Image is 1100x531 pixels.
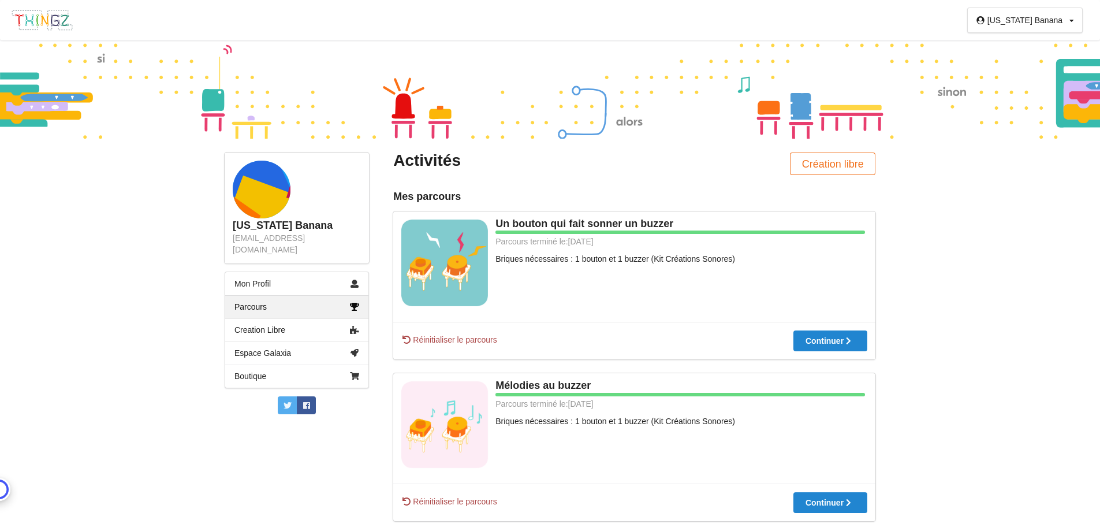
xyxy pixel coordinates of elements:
[793,331,867,351] button: Continuer
[233,232,361,255] div: [EMAIL_ADDRESS][DOMAIN_NAME]
[401,415,867,427] div: Briques nécessaires : 1 bouton et 1 buzzer (Kit Créations Sonores)
[401,236,865,247] div: Parcours terminé le: [DATE]
[987,16,1062,24] div: [US_STATE] Banana
[401,217,867,231] div: Un bouton qui fait sonner un buzzer
[225,365,368,388] a: Boutique
[401,398,865,410] div: Parcours terminé le: [DATE]
[225,295,368,318] a: Parcours
[401,381,488,468] img: vignette+buzzer+note.png
[393,150,626,171] div: Activités
[393,190,875,203] div: Mes parcours
[11,9,73,31] img: thingz_logo.png
[793,492,867,513] button: Continuer
[225,318,368,341] a: Creation Libre
[401,379,867,392] div: Mélodies au buzzer
[790,153,875,175] button: Création libre
[401,496,497,507] span: Réinitialiser le parcours
[401,334,497,346] span: Réinitialiser le parcours
[225,341,368,365] a: Espace Galaxia
[401,253,867,265] div: Briques nécessaires : 1 bouton et 1 buzzer (Kit Créations Sonores)
[225,272,368,295] a: Mon Profil
[806,499,855,507] div: Continuer
[401,220,488,306] img: vignettes_ve.jpg
[806,337,855,345] div: Continuer
[233,219,361,232] div: [US_STATE] Banana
